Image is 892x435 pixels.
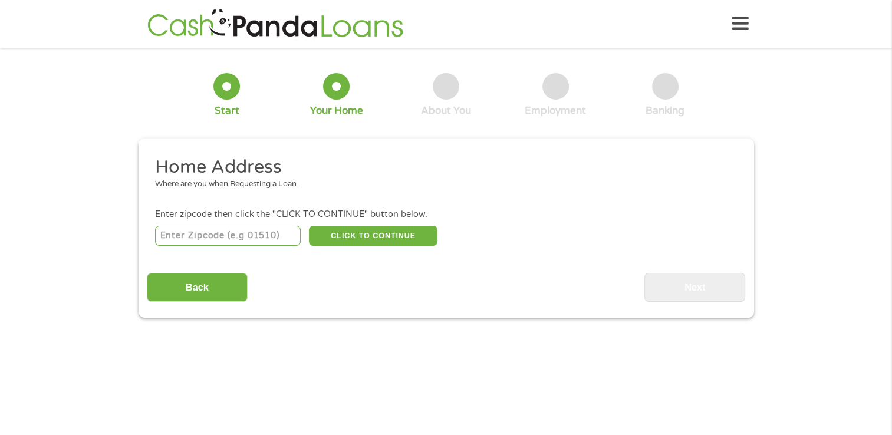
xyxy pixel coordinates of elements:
[215,104,239,117] div: Start
[155,226,301,246] input: Enter Zipcode (e.g 01510)
[144,7,407,41] img: GetLoanNow Logo
[309,226,437,246] button: CLICK TO CONTINUE
[155,208,736,221] div: Enter zipcode then click the "CLICK TO CONTINUE" button below.
[646,104,684,117] div: Banking
[644,273,745,302] input: Next
[421,104,471,117] div: About You
[147,273,248,302] input: Back
[310,104,363,117] div: Your Home
[525,104,586,117] div: Employment
[155,156,728,179] h2: Home Address
[155,179,728,190] div: Where are you when Requesting a Loan.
